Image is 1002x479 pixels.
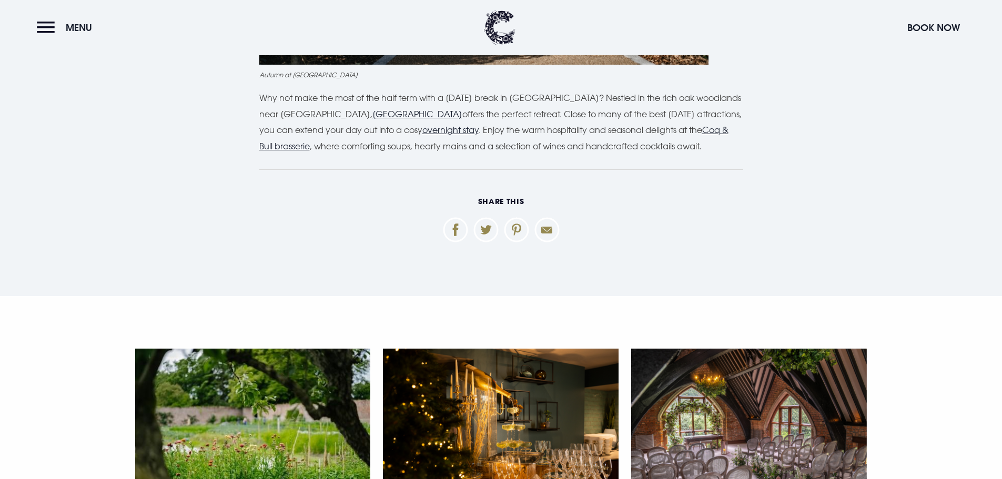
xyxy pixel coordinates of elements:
[259,90,743,154] p: Why not make the most of the half term with a [DATE] break in [GEOGRAPHIC_DATA]? Nestled in the r...
[372,109,462,119] a: [GEOGRAPHIC_DATA]
[484,11,515,45] img: Clandeboye Lodge
[422,125,479,135] a: overnight stay
[37,16,97,39] button: Menu
[259,196,743,206] h6: Share This
[902,16,965,39] button: Book Now
[259,125,728,151] a: Coq & Bull brasserie
[259,70,743,79] figcaption: Autumn at [GEOGRAPHIC_DATA]
[66,22,92,34] span: Menu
